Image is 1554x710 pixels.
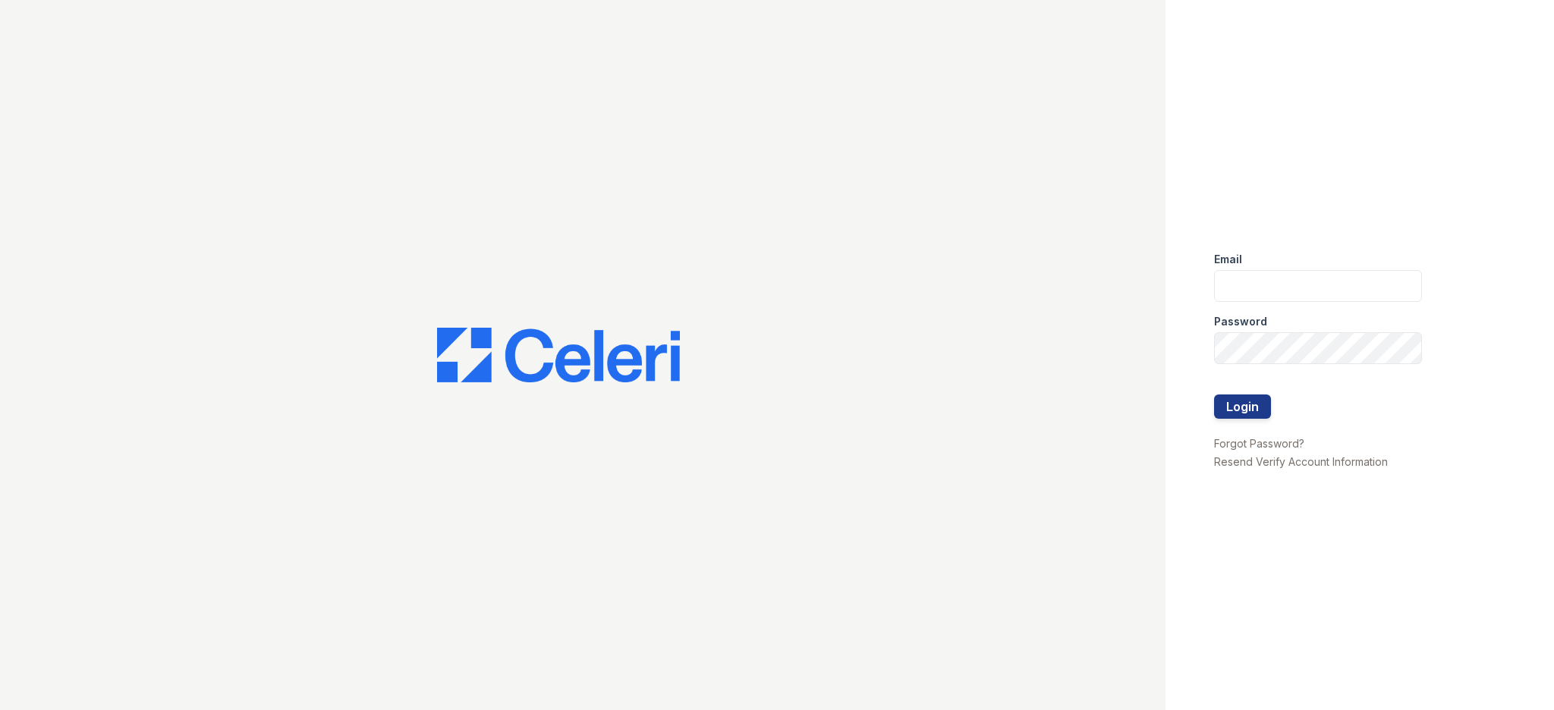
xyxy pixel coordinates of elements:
[1214,455,1388,468] a: Resend Verify Account Information
[1214,252,1242,267] label: Email
[1214,437,1304,450] a: Forgot Password?
[1214,314,1267,329] label: Password
[437,328,680,382] img: CE_Logo_Blue-a8612792a0a2168367f1c8372b55b34899dd931a85d93a1a3d3e32e68fde9ad4.png
[1214,394,1271,419] button: Login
